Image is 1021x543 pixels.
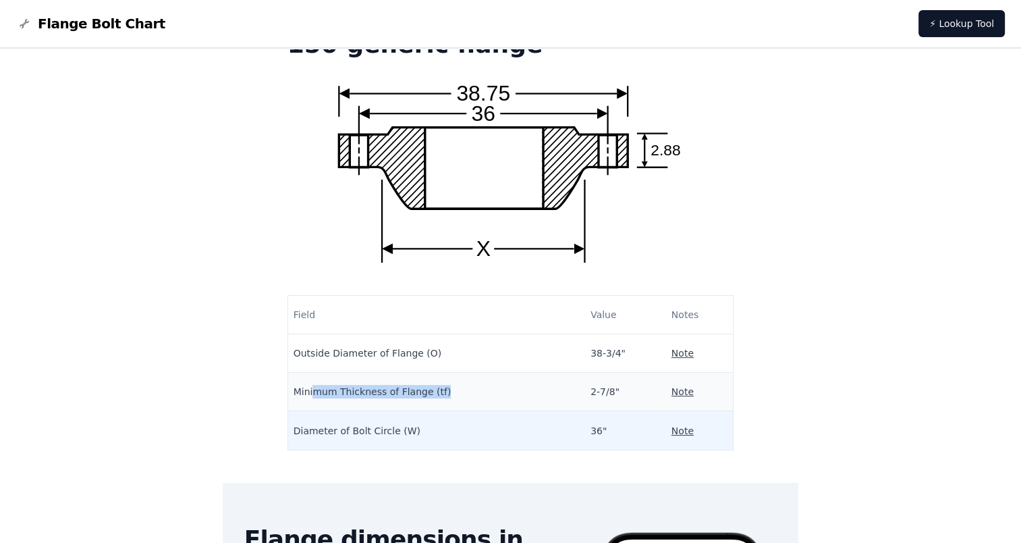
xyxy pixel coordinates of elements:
[16,14,165,33] a: Flange Bolt Chart LogoFlange Bolt Chart
[671,385,694,398] button: Note
[585,411,666,450] td: 36"
[671,424,694,438] button: Note
[666,296,734,334] th: Notes
[288,411,585,450] td: Diameter of Bolt Circle (W)
[457,81,511,105] text: 38.75
[472,101,495,126] text: 36
[585,334,666,373] td: 38-3/4"
[651,140,681,158] text: 2.88
[671,346,694,360] button: Note
[288,373,585,411] td: Minimum Thickness of Flange (tf)
[16,16,32,32] img: Flange Bolt Chart Logo
[287,4,734,58] h1: Dimensions for NPS 30 Class 150 generic flange
[918,10,1005,37] a: ⚡ Lookup Tool
[585,296,666,334] th: Value
[585,373,666,411] td: 2-7/8"
[288,296,585,334] th: Field
[38,14,165,33] span: Flange Bolt Chart
[476,236,491,261] text: X
[288,334,585,373] td: Outside Diameter of Flange (O)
